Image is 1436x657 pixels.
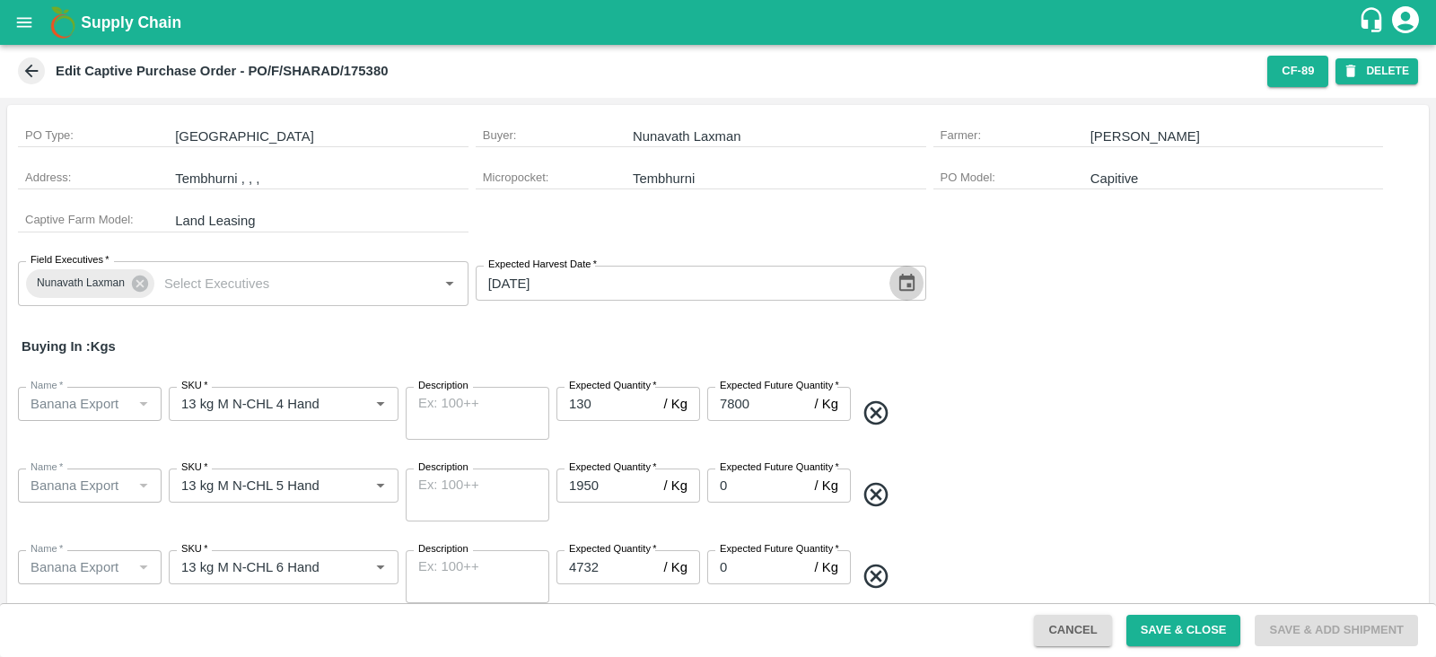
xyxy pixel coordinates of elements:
[569,379,657,393] label: Expected Quantity
[1090,169,1384,188] p: Capitive
[45,4,81,40] img: logo
[174,392,340,416] input: SKU
[815,394,838,414] p: / Kg
[174,556,340,579] input: SKU
[1090,127,1384,146] p: [PERSON_NAME]
[569,460,657,475] label: Expected Quantity
[556,469,657,503] input: 0.0
[369,392,392,416] button: Open
[438,271,461,294] button: Open
[1358,6,1389,39] div: customer-support
[26,269,154,298] div: Nunavath Laxman
[25,127,168,145] h6: PO Type :
[941,127,1083,145] h6: Farmer :
[181,460,207,475] label: SKU
[56,64,388,78] b: Edit Captive Purchase Order - PO/F/SHARAD/175380
[418,460,468,475] label: Description
[369,556,392,579] button: Open
[181,379,207,393] label: SKU
[720,542,839,556] label: Expected Future Quantity
[14,328,123,365] h6: Buying In : Kgs
[569,542,657,556] label: Expected Quantity
[157,271,410,294] input: Select Executives
[31,542,63,556] label: Name
[483,169,626,187] h6: Micropocket :
[815,557,838,577] p: / Kg
[81,13,181,31] b: Supply Chain
[174,474,340,497] input: SKU
[1267,56,1328,87] button: CF-89
[1335,58,1418,84] button: DELETE
[31,253,109,267] label: Field Executives
[4,2,45,43] button: open drawer
[633,127,926,146] p: Nunavath Laxman
[175,127,468,146] p: [GEOGRAPHIC_DATA]
[889,266,924,300] button: Choose date, selected date is Sep 11, 2025
[941,169,1083,187] h6: PO Model :
[664,557,687,577] p: / Kg
[483,127,626,145] h6: Buyer :
[664,476,687,495] p: / Kg
[720,379,839,393] label: Expected Future Quantity
[23,556,127,579] input: Name
[1389,4,1422,41] div: account of current user
[23,392,127,416] input: Name
[369,474,392,497] button: Open
[707,469,808,503] input: 0.0
[26,274,136,293] span: Nunavath Laxman
[707,550,808,584] input: 0.0
[556,550,657,584] input: 0.0
[815,476,838,495] p: / Kg
[23,474,127,497] input: Name
[181,542,207,556] label: SKU
[81,10,1358,35] a: Supply Chain
[418,379,468,393] label: Description
[25,169,168,187] h6: Address :
[707,387,808,421] input: 0.0
[31,379,63,393] label: Name
[1034,615,1111,646] button: Cancel
[556,387,657,421] input: 0.0
[720,460,839,475] label: Expected Future Quantity
[175,169,468,188] p: Tembhurni , , ,
[633,169,926,188] p: Tembhurni
[25,211,168,229] h6: Captive Farm Model :
[31,460,63,475] label: Name
[1126,615,1241,646] button: Save & Close
[418,542,468,556] label: Description
[664,394,687,414] p: / Kg
[488,258,597,272] label: Expected Harvest Date
[175,211,468,231] p: Land Leasing
[476,266,882,300] input: Select Date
